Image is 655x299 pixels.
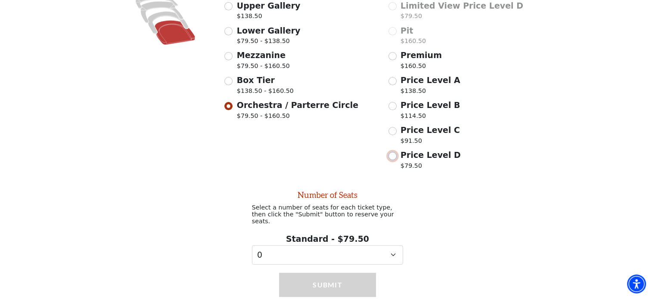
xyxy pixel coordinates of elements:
[400,75,460,85] span: Price Level A
[400,136,460,148] p: $91.50
[237,12,301,23] span: $138.50
[237,1,301,10] span: Upper Gallery
[400,161,461,173] p: $79.50
[388,127,397,135] input: Price Level C
[400,1,523,10] span: Limited View Price Level D
[400,37,426,48] p: $160.50
[252,245,404,265] select: Select quantity for Standard
[627,274,646,293] div: Accessibility Menu
[252,233,404,264] div: Standard - $79.50
[388,77,397,85] input: Price Level A
[252,190,404,200] h2: Number of Seats
[237,37,301,48] span: $79.50 - $138.50
[237,75,275,85] span: Box Tier
[252,204,404,225] p: Select a number of seats for each ticket type, then click the "Submit" button to reserve your seats.
[388,52,397,60] input: Premium
[400,100,460,110] span: Price Level B
[400,86,460,98] p: $138.50
[400,62,442,73] p: $160.50
[400,150,461,160] span: Price Level D
[388,152,397,160] input: Price Level D
[400,125,460,135] span: Price Level C
[237,50,286,60] span: Mezzanine
[400,12,523,23] p: $79.50
[237,62,290,73] span: $79.50 - $160.50
[388,102,397,110] input: Price Level B
[237,26,301,35] span: Lower Gallery
[400,26,413,35] span: Pit
[400,50,442,60] span: Premium
[237,111,358,123] span: $79.50 - $160.50
[237,86,294,98] span: $138.50 - $160.50
[400,111,460,123] p: $114.50
[237,100,358,110] span: Orchestra / Parterre Circle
